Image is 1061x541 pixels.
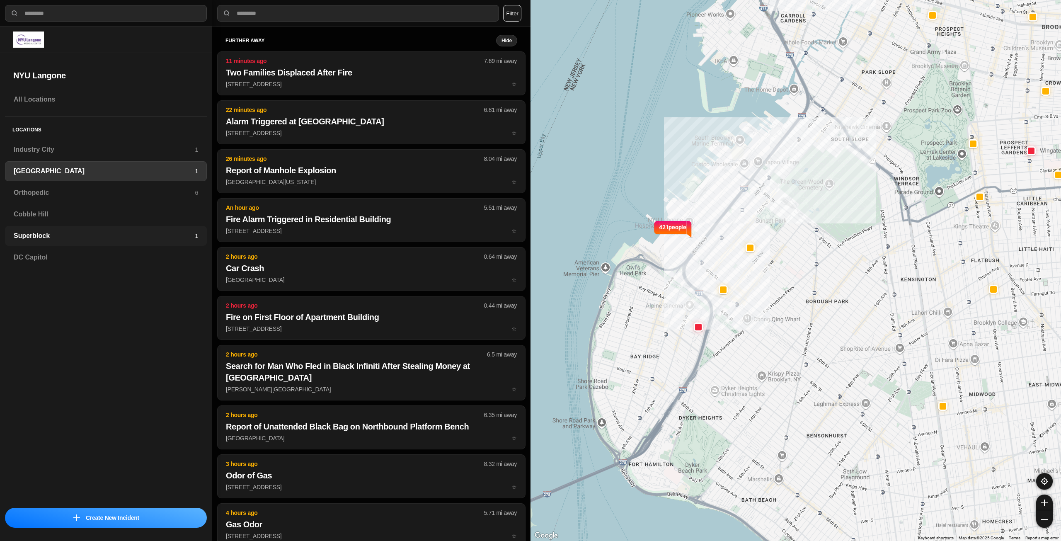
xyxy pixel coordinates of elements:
[226,67,517,78] h2: Two Families Displaced After Fire
[1036,473,1053,490] button: recenter
[217,405,526,449] button: 2 hours ago6.35 mi awayReport of Unattended Black Bag on Northbound Platform Bench[GEOGRAPHIC_DAT...
[226,155,484,163] p: 26 minutes ago
[484,301,517,310] p: 0.44 mi away
[217,100,526,144] button: 22 minutes ago6.81 mi awayAlarm Triggered at [GEOGRAPHIC_DATA][STREET_ADDRESS]star
[195,167,198,175] p: 1
[1036,495,1053,511] button: zoom-in
[195,146,198,154] p: 1
[14,209,198,219] h3: Cobble Hill
[73,514,80,521] img: icon
[14,252,198,262] h3: DC Capitol
[5,116,207,140] h5: Locations
[217,296,526,340] button: 2 hours ago0.44 mi awayFire on First Floor of Apartment Building[STREET_ADDRESS]star
[10,9,19,17] img: search
[217,454,526,498] button: 3 hours ago8.32 mi awayOdor of Gas[STREET_ADDRESS]star
[223,9,231,17] img: search
[14,166,195,176] h3: [GEOGRAPHIC_DATA]
[487,350,517,359] p: 6.5 mi away
[484,204,517,212] p: 5.51 mi away
[226,57,484,65] p: 11 minutes ago
[226,178,517,186] p: [GEOGRAPHIC_DATA][US_STATE]
[217,198,526,242] button: An hour ago5.51 mi awayFire Alarm Triggered in Residential Building[STREET_ADDRESS]star
[226,421,517,432] h2: Report of Unattended Black Bag on Northbound Platform Bench
[13,32,44,48] img: logo
[217,386,526,393] a: 2 hours ago6.5 mi awaySearch for Man Who Fled in Black Infiniti After Stealing Money at [GEOGRAPH...
[1009,536,1020,540] a: Terms (opens in new tab)
[484,57,517,65] p: 7.69 mi away
[226,411,484,419] p: 2 hours ago
[226,106,484,114] p: 22 minutes ago
[511,179,517,185] span: star
[217,345,526,400] button: 2 hours ago6.5 mi awaySearch for Man Who Fled in Black Infiniti After Stealing Money at [GEOGRAPH...
[918,535,954,541] button: Keyboard shortcuts
[226,532,517,540] p: [STREET_ADDRESS]
[217,149,526,193] button: 26 minutes ago8.04 mi awayReport of Manhole Explosion[GEOGRAPHIC_DATA][US_STATE]star
[217,51,526,95] button: 11 minutes ago7.69 mi awayTwo Families Displaced After Fire[STREET_ADDRESS]star
[195,232,198,240] p: 1
[5,204,207,224] a: Cobble Hill
[226,262,517,274] h2: Car Crash
[5,247,207,267] a: DC Capitol
[217,532,526,539] a: 4 hours ago5.71 mi awayGas Odor[STREET_ADDRESS]star
[226,301,484,310] p: 2 hours ago
[503,5,521,22] button: Filter
[217,247,526,291] button: 2 hours ago0.64 mi awayCar Crash[GEOGRAPHIC_DATA]star
[5,90,207,109] a: All Locations
[226,165,517,176] h2: Report of Manhole Explosion
[217,178,526,185] a: 26 minutes ago8.04 mi awayReport of Manhole Explosion[GEOGRAPHIC_DATA][US_STATE]star
[226,227,517,235] p: [STREET_ADDRESS]
[226,116,517,127] h2: Alarm Triggered at [GEOGRAPHIC_DATA]
[959,536,1004,540] span: Map data ©2025 Google
[5,508,207,528] button: iconCreate New Incident
[217,80,526,87] a: 11 minutes ago7.69 mi awayTwo Families Displaced After Fire[STREET_ADDRESS]star
[14,145,195,155] h3: Industry City
[226,483,517,491] p: [STREET_ADDRESS]
[1041,516,1048,523] img: zoom-out
[226,80,517,88] p: [STREET_ADDRESS]
[14,231,195,241] h3: Superblock
[226,385,517,393] p: [PERSON_NAME][GEOGRAPHIC_DATA]
[226,470,517,481] h2: Odor of Gas
[511,386,517,393] span: star
[226,360,517,383] h2: Search for Man Who Fled in Black Infiniti After Stealing Money at [GEOGRAPHIC_DATA]
[217,325,526,332] a: 2 hours ago0.44 mi awayFire on First Floor of Apartment Building[STREET_ADDRESS]star
[484,411,517,419] p: 6.35 mi away
[511,130,517,136] span: star
[659,223,686,241] p: 421 people
[511,533,517,539] span: star
[484,252,517,261] p: 0.64 mi away
[511,228,517,234] span: star
[511,435,517,442] span: star
[511,81,517,87] span: star
[511,484,517,490] span: star
[496,35,517,46] button: Hide
[14,188,195,198] h3: Orthopedic
[195,189,198,197] p: 6
[226,460,484,468] p: 3 hours ago
[484,106,517,114] p: 6.81 mi away
[86,514,139,522] p: Create New Incident
[13,70,199,81] h2: NYU Langone
[533,530,560,541] a: Open this area in Google Maps (opens a new window)
[511,325,517,332] span: star
[1041,500,1048,506] img: zoom-in
[226,276,517,284] p: [GEOGRAPHIC_DATA]
[511,277,517,283] span: star
[226,204,484,212] p: An hour ago
[14,95,198,104] h3: All Locations
[226,434,517,442] p: [GEOGRAPHIC_DATA]
[226,325,517,333] p: [STREET_ADDRESS]
[5,226,207,246] a: Superblock1
[226,129,517,137] p: [STREET_ADDRESS]
[484,155,517,163] p: 8.04 mi away
[226,252,484,261] p: 2 hours ago
[217,227,526,234] a: An hour ago5.51 mi awayFire Alarm Triggered in Residential Building[STREET_ADDRESS]star
[5,140,207,160] a: Industry City1
[5,183,207,203] a: Orthopedic6
[225,37,496,44] h5: further away
[226,519,517,530] h2: Gas Odor
[653,219,659,238] img: notch
[226,311,517,323] h2: Fire on First Floor of Apartment Building
[217,129,526,136] a: 22 minutes ago6.81 mi awayAlarm Triggered at [GEOGRAPHIC_DATA][STREET_ADDRESS]star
